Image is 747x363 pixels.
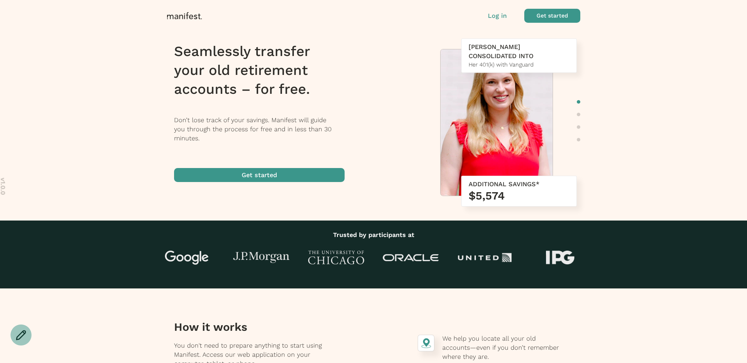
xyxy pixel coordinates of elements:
img: Oracle [383,254,439,261]
img: J.P Morgan [233,252,289,264]
p: Don’t lose track of your savings. Manifest will guide you through the process for free and in les... [174,116,354,143]
button: Log in [488,11,507,20]
div: ADDITIONAL SAVINGS* [469,180,569,189]
button: Get started [174,168,345,182]
h3: $5,574 [469,189,569,203]
h3: How it works [174,320,331,334]
h1: Seamlessly transfer your old retirement accounts – for free. [174,42,354,99]
button: Get started [524,9,580,23]
img: Google [159,251,215,265]
img: University of Chicago [308,251,364,265]
div: Her 401(k) with Vanguard [469,61,569,69]
div: [PERSON_NAME] CONSOLIDATED INTO [469,42,569,61]
img: Meredith [441,49,553,199]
